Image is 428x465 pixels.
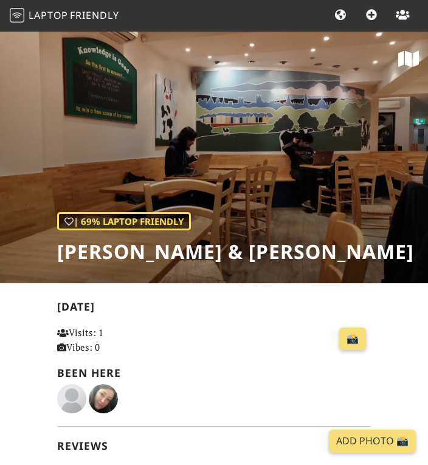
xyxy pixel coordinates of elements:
[89,391,118,404] span: Merle Fitzpatrick
[89,384,118,413] img: 2718-merle.jpg
[57,367,371,379] h2: Been here
[57,384,86,413] img: blank-535327c66bd565773addf3077783bbfce4b00ec00e9fd257753287c682c7fa38.png
[29,9,68,22] span: Laptop
[339,328,366,351] a: 📸
[10,5,119,27] a: LaptopFriendly LaptopFriendly
[70,9,119,22] span: Friendly
[57,212,191,230] div: | 69% Laptop Friendly
[329,430,416,453] a: Add Photo 📸
[57,439,371,452] h2: Reviews
[57,325,152,354] p: Visits: 1 Vibes: 0
[57,391,89,404] span: Anonymous Jellyfish
[57,300,371,318] h2: [DATE]
[57,240,414,263] h1: [PERSON_NAME] & [PERSON_NAME]
[10,8,24,22] img: LaptopFriendly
